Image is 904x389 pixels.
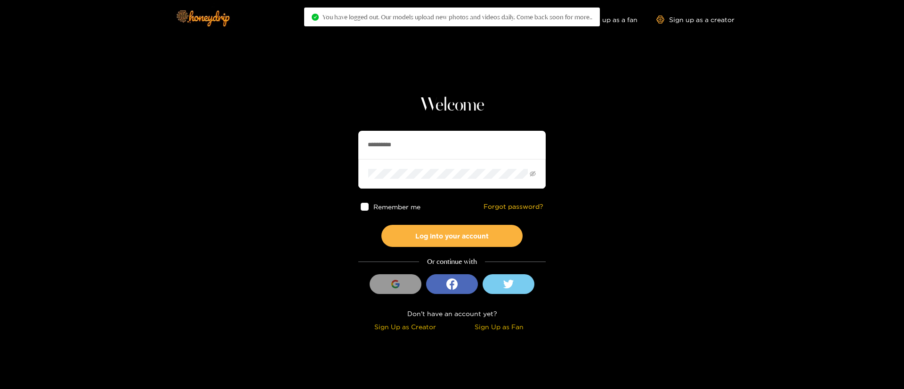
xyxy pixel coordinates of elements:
div: Sign Up as Creator [361,321,450,332]
button: Log into your account [381,225,523,247]
h1: Welcome [358,94,546,117]
div: Sign Up as Fan [454,321,543,332]
div: Don't have an account yet? [358,308,546,319]
span: eye-invisible [530,171,536,177]
a: Sign up as a fan [573,16,638,24]
div: Or continue with [358,256,546,267]
span: check-circle [312,14,319,21]
a: Forgot password? [484,203,543,211]
a: Sign up as a creator [656,16,734,24]
span: Remember me [373,203,420,210]
span: You have logged out. Our models upload new photos and videos daily. Come back soon for more.. [323,13,592,21]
